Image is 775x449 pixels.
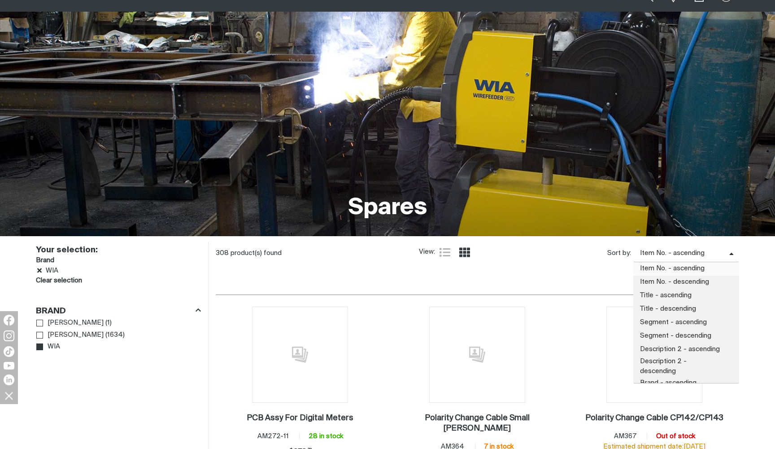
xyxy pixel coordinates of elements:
img: hide socials [1,388,17,403]
span: Item No. - ascending [633,248,729,259]
span: [PERSON_NAME] [48,318,104,328]
div: Brand [36,305,201,317]
img: YouTube [4,362,14,370]
section: Product list controls [216,242,739,264]
span: AM367 [614,433,636,440]
span: Item No. - ascending [633,262,739,276]
a: WIA [36,341,60,353]
span: WIA [48,342,60,352]
h2: Your selection: [36,245,197,255]
span: View: [419,247,435,257]
img: Facebook [4,315,14,326]
h1: Spares [348,194,427,223]
span: Segment - descending [633,330,739,343]
span: Title - ascending [633,289,739,303]
span: Item No. - descending [633,276,739,289]
span: Brand - ascending [633,377,739,390]
a: [PERSON_NAME] [36,329,104,341]
span: Out of stock [656,433,695,440]
div: 308 [216,249,419,258]
img: LinkedIn [4,374,14,385]
span: Description 2 - descending [633,357,739,377]
aside: Filters [36,242,201,353]
span: WIA [46,266,58,275]
a: Remove WIA [36,267,43,274]
span: ( 1634 ) [105,330,125,340]
img: No image for this product [606,307,702,403]
h2: PCB Assy For Digital Meters [247,414,353,422]
span: product(s) found [231,250,282,256]
a: List view [440,247,450,258]
ul: Brand [36,317,200,353]
a: Polarity Change Cable CP142/CP143 [585,413,723,423]
a: Polarity Change Cable Small [PERSON_NAME] [397,413,557,434]
span: AM272-11 [257,433,289,440]
h2: Polarity Change Cable Small [PERSON_NAME] [425,414,530,432]
h2: Polarity Change Cable CP142/CP143 [585,414,723,422]
img: No image for this product [252,307,348,403]
span: Description 2 - ascending [633,343,739,357]
span: Sort by: [607,248,631,259]
span: ( 1 ) [105,318,112,328]
span: [PERSON_NAME] [48,330,104,340]
img: No image for this product [429,307,525,403]
a: Clear filters selection [36,276,82,286]
span: Segment - ascending [633,316,739,330]
li: WIA [36,265,201,276]
span: 28 in stock [309,433,343,440]
h3: Brand [36,306,66,317]
span: Title - descending [633,303,739,316]
a: PCB Assy For Digital Meters [247,413,353,423]
section: Add to cart control [216,265,739,290]
a: [PERSON_NAME] [36,317,104,329]
h3: Brand [36,255,201,266]
img: Instagram [4,330,14,341]
img: TikTok [4,346,14,357]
